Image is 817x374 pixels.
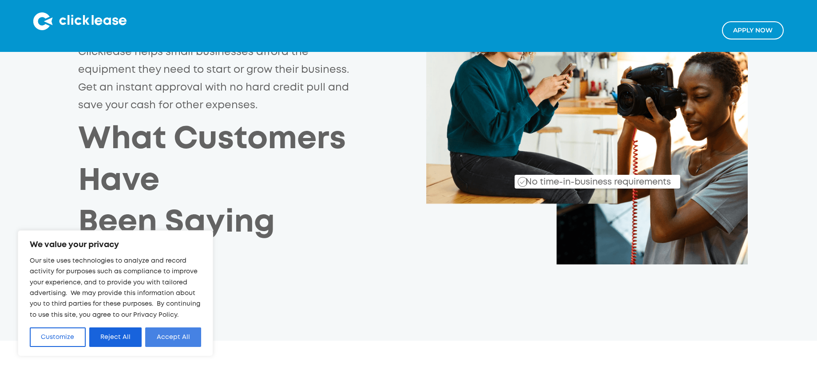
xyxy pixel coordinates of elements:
span: Our site uses technologies to analyze and record activity for purposes such as compliance to impr... [30,258,200,318]
button: Reject All [89,327,142,347]
p: Clicklease helps small businesses afford the equipment they need to start or grow their business.... [78,43,352,114]
button: Accept All [145,327,201,347]
div: We value your privacy [18,230,213,356]
button: Customize [30,327,86,347]
img: Clicklease logo [33,12,127,30]
a: Apply NOw [722,21,784,39]
p: We value your privacy [30,240,201,250]
h2: What Customers Have Been Saying [78,119,426,244]
div: No time-in-business requirements [474,166,680,188]
img: Checkmark_callout [518,177,527,187]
